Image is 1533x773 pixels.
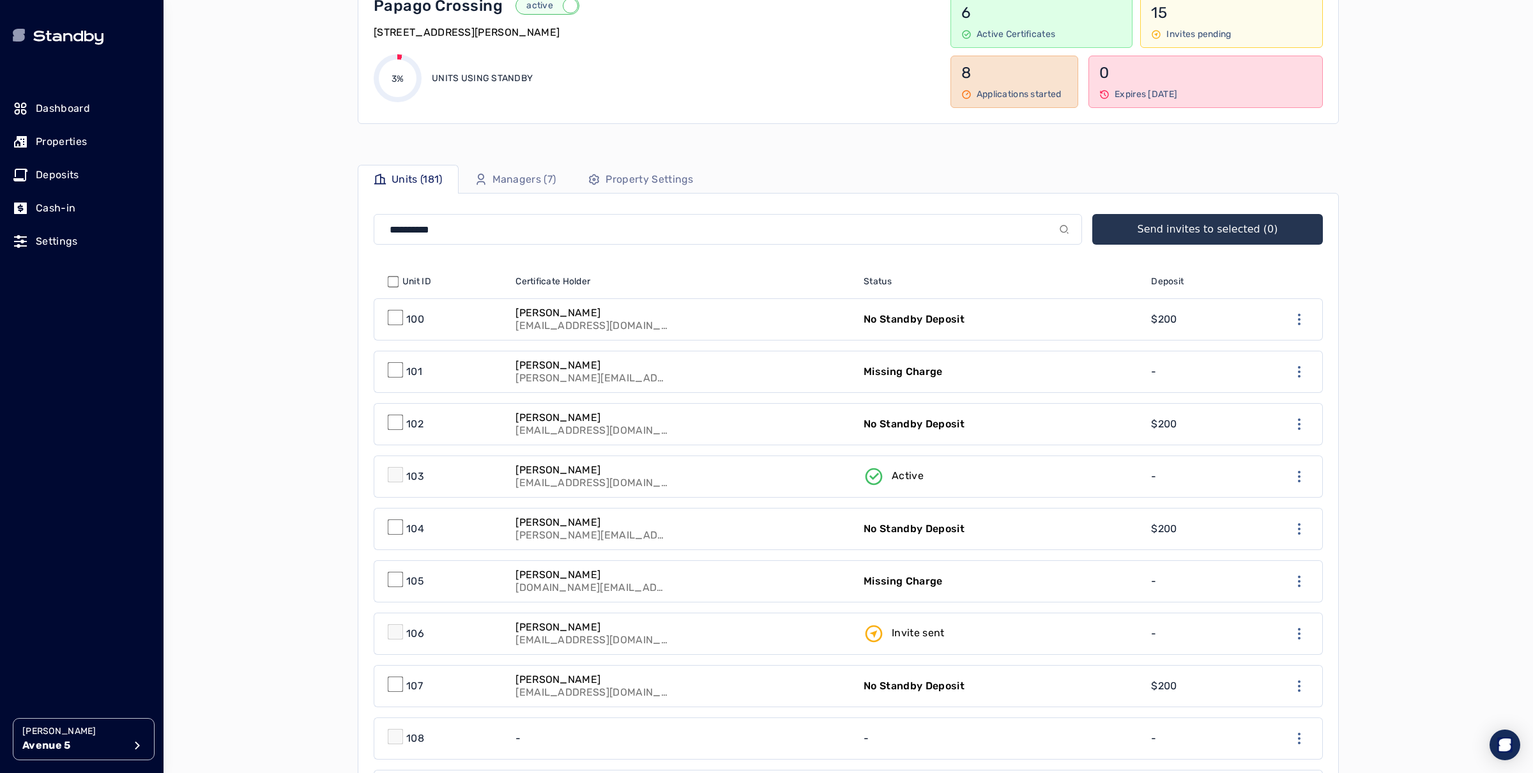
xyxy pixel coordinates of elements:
[1151,626,1156,641] p: -
[406,417,423,432] p: 102
[864,275,892,288] span: Status
[1143,718,1242,759] a: -
[515,275,590,288] span: Certificate Holder
[572,165,709,194] a: Property Settings
[374,613,508,654] a: 106
[374,509,508,549] a: 104
[1143,404,1242,445] a: $200
[864,364,942,379] p: Missing Charge
[515,621,669,634] p: [PERSON_NAME]
[515,477,669,489] p: [EMAIL_ADDRESS][DOMAIN_NAME]
[508,509,856,549] a: [PERSON_NAME][PERSON_NAME][EMAIL_ADDRESS][PERSON_NAME][DOMAIN_NAME]
[515,319,669,332] p: [EMAIL_ADDRESS][DOMAIN_NAME]
[374,718,508,759] a: 108
[515,569,669,581] p: [PERSON_NAME]
[1151,469,1156,484] p: -
[508,404,856,445] a: [PERSON_NAME][EMAIL_ADDRESS][DOMAIN_NAME]
[961,63,1067,83] p: 8
[36,201,75,216] p: Cash-in
[13,718,155,760] button: [PERSON_NAME]Avenue 5
[374,351,508,392] a: 101
[36,134,87,149] p: Properties
[1151,574,1156,589] p: -
[864,312,965,327] p: No Standby Deposit
[22,725,125,738] p: [PERSON_NAME]
[13,227,151,256] a: Settings
[515,411,669,424] p: [PERSON_NAME]
[432,72,533,85] p: Units using Standby
[374,404,508,445] a: 102
[856,666,1143,707] a: No Standby Deposit
[1151,312,1177,327] p: $200
[892,468,924,484] p: Active
[977,88,1062,101] p: Applications started
[606,172,693,187] p: Property Settings
[1151,417,1177,432] p: $200
[856,404,1143,445] a: No Standby Deposit
[374,25,560,40] p: [STREET_ADDRESS][PERSON_NAME]
[1143,351,1242,392] a: -
[374,666,508,707] a: 107
[508,666,856,707] a: [PERSON_NAME][EMAIL_ADDRESS][DOMAIN_NAME]
[402,275,431,288] span: Unit ID
[856,351,1143,392] a: Missing Charge
[374,456,508,497] a: 103
[515,424,669,437] p: [EMAIL_ADDRESS][DOMAIN_NAME]
[515,634,669,647] p: [EMAIL_ADDRESS][DOMAIN_NAME]
[1151,678,1177,694] p: $200
[406,521,424,537] p: 104
[406,626,424,641] p: 106
[13,95,151,123] a: Dashboard
[358,165,459,194] a: Units (181)
[856,456,1143,497] a: Active
[515,307,669,319] p: [PERSON_NAME]
[406,364,422,379] p: 101
[508,561,856,602] a: [PERSON_NAME][DOMAIN_NAME][EMAIL_ADDRESS][DOMAIN_NAME]
[515,464,669,477] p: [PERSON_NAME]
[13,128,151,156] a: Properties
[36,167,79,183] p: Deposits
[508,456,856,497] a: [PERSON_NAME][EMAIL_ADDRESS][DOMAIN_NAME]
[374,299,508,340] a: 100
[406,731,424,746] p: 108
[36,234,78,249] p: Settings
[1151,275,1184,288] span: Deposit
[1115,88,1177,101] p: Expires [DATE]
[508,299,856,340] a: [PERSON_NAME][EMAIL_ADDRESS][DOMAIN_NAME]
[406,469,424,484] p: 103
[515,372,669,385] p: [PERSON_NAME][EMAIL_ADDRESS][DOMAIN_NAME]
[864,417,965,432] p: No Standby Deposit
[406,678,423,694] p: 107
[515,581,669,594] p: [DOMAIN_NAME][EMAIL_ADDRESS][DOMAIN_NAME]
[13,194,151,222] a: Cash-in
[392,172,443,187] p: Units (181)
[515,686,669,699] p: [EMAIL_ADDRESS][DOMAIN_NAME]
[1143,561,1242,602] a: -
[406,312,424,327] p: 100
[961,3,1122,23] p: 6
[856,299,1143,340] a: No Standby Deposit
[13,161,151,189] a: Deposits
[492,172,556,187] p: Managers (7)
[1166,28,1231,41] p: Invites pending
[856,718,1143,759] a: -
[856,613,1143,654] a: Invite sent
[864,731,869,746] p: -
[1151,364,1156,379] p: -
[1151,731,1156,746] p: -
[1143,299,1242,340] a: $200
[459,165,572,194] a: Managers (7)
[515,731,521,746] p: -
[864,521,965,537] p: No Standby Deposit
[1143,666,1242,707] a: $200
[1151,521,1177,537] p: $200
[36,101,90,116] p: Dashboard
[374,561,508,602] a: 105
[892,625,945,641] p: Invite sent
[508,718,856,759] a: -
[22,738,125,753] p: Avenue 5
[515,673,669,686] p: [PERSON_NAME]
[1143,509,1242,549] a: $200
[864,574,942,589] p: Missing Charge
[864,678,965,694] p: No Standby Deposit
